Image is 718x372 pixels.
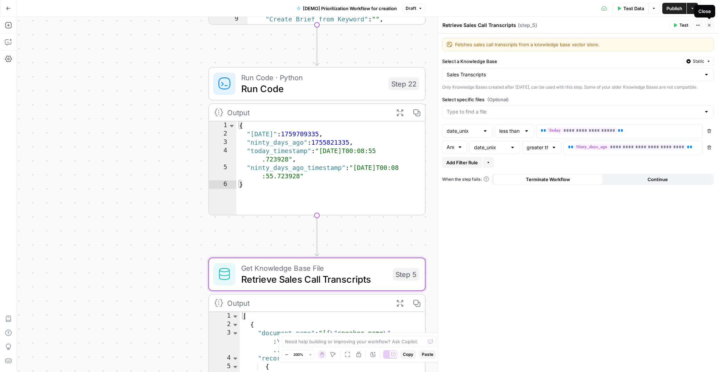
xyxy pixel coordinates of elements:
[612,3,648,14] button: Test Data
[693,58,704,64] span: Static
[442,96,714,103] label: Select specific files
[241,82,383,96] span: Run Code
[208,67,426,215] div: Run Code · PythonRun CodeStep 22Output{ "[DATE]":1759709335, "ninty_days_ago":1755821335, "today_...
[442,58,680,65] label: Select a Knowledge Base
[209,138,236,147] div: 3
[241,262,387,274] span: Get Knowledge Base File
[228,122,236,130] span: Toggle code folding, rows 1 through 6
[209,164,236,180] div: 5
[209,363,240,371] div: 5
[447,71,701,78] input: Sales Transcripts
[422,351,433,358] span: Paste
[209,15,248,23] div: 9
[209,180,236,189] div: 6
[442,84,714,90] div: Only Knowledge Bases created after [DATE], can be used with this step. Some of your older Knowled...
[666,5,682,12] span: Publish
[209,122,236,130] div: 1
[209,329,240,354] div: 3
[209,321,240,329] div: 2
[293,352,303,357] span: 200%
[292,3,401,14] button: [DEMO] Prioritization Workflow for creation
[648,176,668,183] span: Continue
[209,312,240,321] div: 1
[623,5,644,12] span: Test Data
[231,363,239,371] span: Toggle code folding, rows 5 through 7
[698,8,711,15] div: Close
[400,350,416,359] button: Copy
[499,128,521,135] input: less than
[419,350,436,359] button: Paste
[402,4,426,13] button: Draft
[227,107,387,118] div: Output
[303,5,397,12] span: [DEMO] Prioritization Workflow for creation
[406,5,416,12] span: Draft
[527,144,548,151] input: greater than
[446,159,478,166] span: Add Filter Rule
[455,41,709,48] textarea: Fetches sales call transcripts from a knowledge base vector store.
[241,272,387,286] span: Retrieve Sales Call Transcripts
[209,354,240,363] div: 4
[518,22,537,29] span: ( step_5 )
[679,22,688,28] span: Test
[315,215,319,256] g: Edge from step_22 to step_5
[442,157,482,168] button: Add Filter Rule
[393,268,419,281] div: Step 5
[403,351,413,358] span: Copy
[662,3,686,14] button: Publish
[442,176,489,182] a: When the step fails:
[209,147,236,164] div: 4
[447,144,454,151] input: And
[474,144,507,151] input: date_unix
[231,312,239,321] span: Toggle code folding, rows 1 through 10
[447,128,480,135] input: date_unix
[209,130,236,138] div: 2
[209,23,248,32] div: 10
[670,21,691,30] button: Test
[447,108,701,115] input: Type to find a file
[683,57,714,66] button: Static
[231,321,239,329] span: Toggle code folding, rows 2 through 9
[231,354,239,363] span: Toggle code folding, rows 4 through 8
[388,77,419,90] div: Step 22
[487,96,509,103] span: (Optional)
[231,329,239,337] span: Toggle code folding, row 3
[442,22,516,29] textarea: Retrieve Sales Call Transcripts
[227,297,387,309] div: Output
[526,176,570,183] span: Terminate Workflow
[315,25,319,66] g: Edge from step_1 to step_22
[603,174,713,185] button: Continue
[241,72,383,83] span: Run Code · Python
